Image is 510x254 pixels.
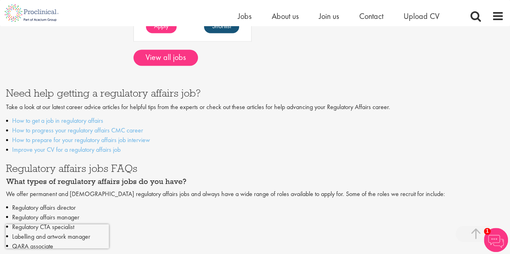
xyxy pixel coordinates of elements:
a: Apply [146,20,177,33]
h3: Regulatory affairs jobs FAQs [6,163,504,173]
a: Jobs [238,11,252,21]
li: Regulatory affairs director [6,202,504,212]
p: We offer permanent and [DEMOGRAPHIC_DATA] regulatory affairs jobs and always have a wide range of... [6,189,504,198]
a: Shortlist [204,20,239,33]
h4: What types of regulatory affairs jobs do you have? [6,177,504,185]
li: QARA associate [6,241,504,251]
span: 1 [484,228,491,235]
a: Join us [319,11,339,21]
li: Regulatory affairs manager [6,212,504,222]
a: How to progress your regulatory affairs CMC career [12,126,143,134]
a: View all jobs [133,50,198,66]
a: How to get a job in regulatory affairs [12,116,103,125]
iframe: reCAPTCHA [6,224,109,248]
img: Chatbot [484,228,508,252]
a: About us [272,11,299,21]
h3: Need help getting a regulatory affairs job? [6,88,504,98]
a: Improve your CV for a regulatory affairs job [12,145,121,154]
li: Regulatory CTA specialist [6,222,504,231]
p: Take a look at our latest career advice articles for helpful tips from the experts or check out t... [6,103,504,112]
li: Labelling and artwork manager [6,231,504,241]
a: How to prepare for your regulatory affairs job interview [12,136,150,144]
a: Upload CV [404,11,439,21]
a: Contact [359,11,383,21]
